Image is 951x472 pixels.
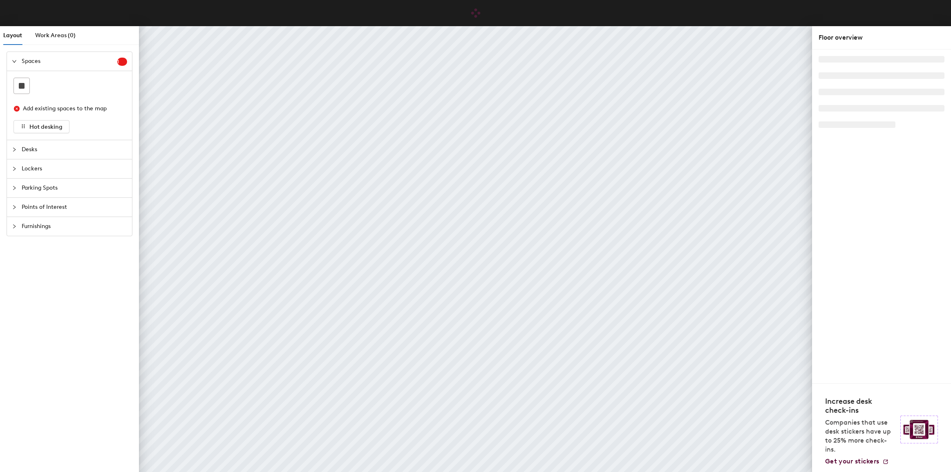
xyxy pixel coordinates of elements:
sup: 1 [117,58,127,66]
span: Parking Spots [22,179,127,197]
span: collapsed [12,186,17,190]
span: Lockers [22,159,127,178]
span: collapsed [12,205,17,210]
div: Floor overview [819,33,944,43]
span: Desks [22,140,127,159]
span: Spaces [22,52,117,71]
span: Hot desking [29,123,63,130]
span: Layout [3,32,22,39]
div: Add existing spaces to the map [23,104,120,113]
a: Get your stickers [825,457,889,465]
span: collapsed [12,147,17,152]
h4: Increase desk check-ins [825,397,895,415]
span: Points of Interest [22,198,127,217]
p: Companies that use desk stickers have up to 25% more check-ins. [825,418,895,454]
span: close-circle [14,106,20,112]
span: Work Areas (0) [35,32,76,39]
span: collapsed [12,224,17,229]
button: Hot desking [13,120,69,133]
span: Get your stickers [825,457,879,465]
span: collapsed [12,166,17,171]
img: Sticker logo [900,416,938,443]
span: Furnishings [22,217,127,236]
span: 1 [117,59,127,65]
span: expanded [12,59,17,64]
